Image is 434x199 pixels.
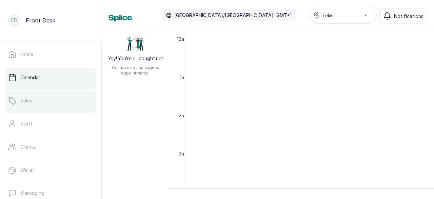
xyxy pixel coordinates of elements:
[20,120,33,127] p: Staff
[20,144,36,150] p: Clients
[394,13,423,20] span: Notifications
[5,161,96,180] a: Wallet
[106,65,165,76] p: You have no unassigned appointments.
[5,68,96,87] a: Calendar
[5,137,96,156] a: Clients
[20,74,40,81] p: Calendar
[26,16,55,24] p: Front Desk
[177,112,189,119] div: 2am
[5,91,96,110] a: Sales
[20,167,34,173] p: Wallet
[309,7,377,24] button: Lekki
[108,55,163,62] h2: Yay! You’re all caught up!
[20,190,44,197] p: Messaging
[174,12,274,19] p: [GEOGRAPHIC_DATA]/[GEOGRAPHIC_DATA]
[20,51,33,58] p: Home
[177,188,189,195] div: 4am
[276,12,292,19] p: GMT+1
[11,17,17,24] p: FD
[5,45,96,64] a: Home
[176,35,189,43] div: 12am
[177,150,189,157] div: 3am
[379,8,427,24] button: Notifications
[323,12,334,19] span: Lekki
[178,74,189,81] div: 1am
[20,97,32,104] p: Sales
[5,114,96,133] a: Staff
